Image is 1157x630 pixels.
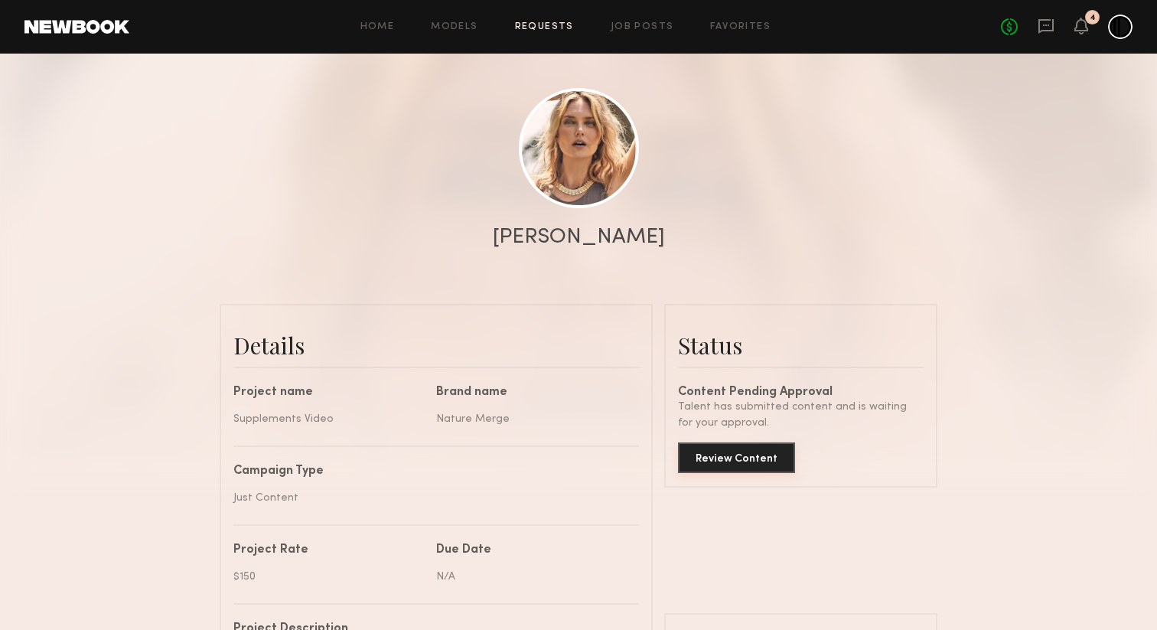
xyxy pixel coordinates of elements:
[436,387,627,399] div: Brand name
[233,330,639,361] div: Details
[436,411,627,427] div: Nature Merge
[436,544,627,557] div: Due Date
[710,22,771,32] a: Favorites
[431,22,477,32] a: Models
[360,22,395,32] a: Home
[611,22,674,32] a: Job Posts
[233,465,627,478] div: Campaign Type
[233,411,425,427] div: Supplements Video
[233,387,425,399] div: Project name
[233,569,425,585] div: $150
[678,442,795,473] button: Review Content
[515,22,574,32] a: Requests
[1090,14,1096,22] div: 4
[233,490,627,506] div: Just Content
[678,387,924,399] div: Content Pending Approval
[436,569,627,585] div: N/A
[678,399,924,431] div: Talent has submitted content and is waiting for your approval.
[233,544,425,557] div: Project Rate
[678,330,924,361] div: Status
[493,227,665,248] div: [PERSON_NAME]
